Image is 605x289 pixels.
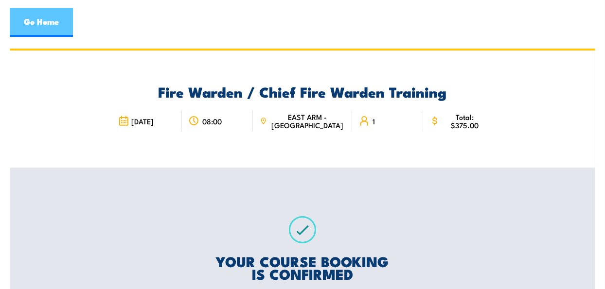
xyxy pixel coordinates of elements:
[111,85,494,98] h2: Fire Warden / Chief Fire Warden Training
[10,8,73,37] a: Go Home
[132,117,154,125] span: [DATE]
[373,117,375,125] span: 1
[443,113,487,129] span: Total: $375.00
[270,113,345,129] span: EAST ARM - [GEOGRAPHIC_DATA]
[202,117,222,125] span: 08:00
[111,255,494,280] h2: YOUR COURSE BOOKING IS CONFIRMED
